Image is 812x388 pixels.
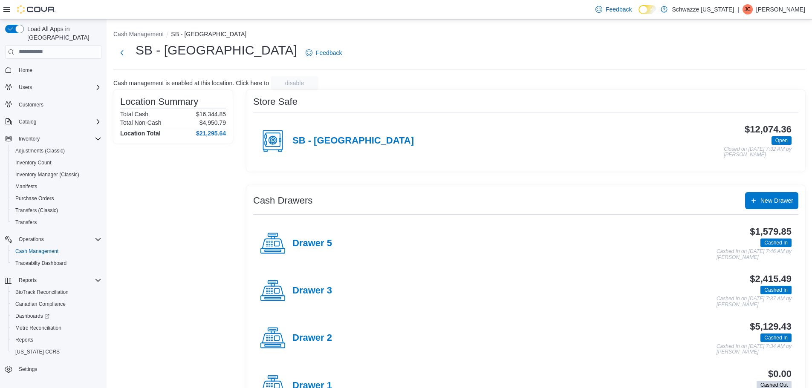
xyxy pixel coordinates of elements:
[15,117,40,127] button: Catalog
[12,323,65,333] a: Metrc Reconciliation
[292,135,414,147] h4: SB - [GEOGRAPHIC_DATA]
[15,313,49,319] span: Dashboards
[9,310,105,322] a: Dashboards
[15,325,61,331] span: Metrc Reconciliation
[15,275,40,285] button: Reports
[2,64,105,76] button: Home
[271,76,318,90] button: disable
[9,157,105,169] button: Inventory Count
[12,246,101,256] span: Cash Management
[113,31,164,37] button: Cash Management
[12,170,83,180] a: Inventory Manager (Classic)
[12,146,101,156] span: Adjustments (Classic)
[12,158,101,168] span: Inventory Count
[9,216,105,228] button: Transfers
[12,205,61,216] a: Transfers (Classic)
[15,336,33,343] span: Reports
[19,236,44,243] span: Operations
[2,98,105,111] button: Customers
[136,42,297,59] h1: SB - [GEOGRAPHIC_DATA]
[9,298,105,310] button: Canadian Compliance
[12,146,68,156] a: Adjustments (Classic)
[196,130,226,137] h4: $21,295.64
[12,299,101,309] span: Canadian Compliance
[9,286,105,298] button: BioTrack Reconciliation
[15,275,101,285] span: Reports
[19,118,36,125] span: Catalog
[285,79,304,87] span: disable
[764,334,788,342] span: Cashed In
[9,204,105,216] button: Transfers (Classic)
[606,5,632,14] span: Feedback
[745,192,798,209] button: New Drawer
[743,4,753,14] div: Jennifer Cunningham
[12,217,101,227] span: Transfers
[12,181,40,192] a: Manifests
[199,119,226,126] p: $4,950.79
[15,348,60,355] span: [US_STATE] CCRS
[113,80,269,86] p: Cash management is enabled at this location. Click here to
[12,311,53,321] a: Dashboards
[750,274,792,284] h3: $2,415.49
[2,363,105,375] button: Settings
[9,145,105,157] button: Adjustments (Classic)
[24,25,101,42] span: Load All Apps in [GEOGRAPHIC_DATA]
[15,234,47,244] button: Operations
[12,287,101,297] span: BioTrack Reconciliation
[113,44,130,61] button: Next
[2,133,105,145] button: Inventory
[760,239,792,247] span: Cashed In
[19,277,37,284] span: Reports
[9,322,105,334] button: Metrc Reconciliation
[120,130,161,137] h4: Location Total
[760,286,792,294] span: Cashed In
[9,245,105,257] button: Cash Management
[12,205,101,216] span: Transfers (Classic)
[19,101,43,108] span: Customers
[15,289,69,296] span: BioTrack Reconciliation
[19,84,32,91] span: Users
[750,227,792,237] h3: $1,579.85
[15,234,101,244] span: Operations
[15,117,101,127] span: Catalog
[639,5,656,14] input: Dark Mode
[737,4,739,14] p: |
[9,181,105,193] button: Manifests
[15,65,101,75] span: Home
[253,97,298,107] h3: Store Safe
[316,49,342,57] span: Feedback
[12,158,55,168] a: Inventory Count
[15,171,79,178] span: Inventory Manager (Classic)
[2,233,105,245] button: Operations
[12,323,101,333] span: Metrc Reconciliation
[756,4,805,14] p: [PERSON_NAME]
[717,344,792,355] p: Cashed In on [DATE] 7:34 AM by [PERSON_NAME]
[12,347,63,357] a: [US_STATE] CCRS
[120,97,198,107] h3: Location Summary
[15,82,35,92] button: Users
[12,311,101,321] span: Dashboards
[12,335,101,345] span: Reports
[15,219,37,226] span: Transfers
[9,193,105,204] button: Purchase Orders
[775,137,788,144] span: Open
[292,285,332,296] h4: Drawer 3
[15,364,101,374] span: Settings
[15,147,65,154] span: Adjustments (Classic)
[717,296,792,308] p: Cashed In on [DATE] 7:37 AM by [PERSON_NAME]
[12,335,37,345] a: Reports
[672,4,734,14] p: Schwazze [US_STATE]
[292,238,332,249] h4: Drawer 5
[12,258,101,268] span: Traceabilty Dashboard
[253,195,312,206] h3: Cash Drawers
[717,249,792,260] p: Cashed In on [DATE] 7:46 AM by [PERSON_NAME]
[9,257,105,269] button: Traceabilty Dashboard
[15,100,47,110] a: Customers
[15,82,101,92] span: Users
[750,322,792,332] h3: $5,129.43
[15,207,58,214] span: Transfers (Classic)
[2,274,105,286] button: Reports
[19,366,37,373] span: Settings
[12,299,69,309] a: Canadian Compliance
[19,135,40,142] span: Inventory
